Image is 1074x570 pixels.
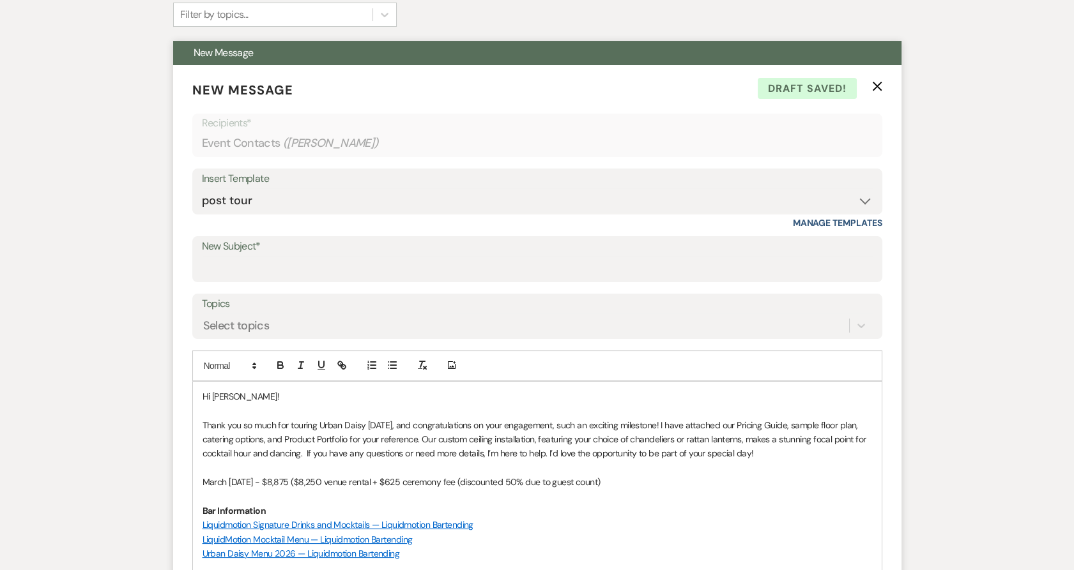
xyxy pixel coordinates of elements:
[194,46,254,59] span: New Message
[202,237,873,256] label: New Subject*
[203,519,473,530] a: Liquidmotion Signature Drinks and Mocktails — Liquidmotion Bartending
[203,548,400,559] a: Urban Daisy Menu 2026 — Liquidmotion Bartending
[203,505,266,516] strong: Bar Information
[180,7,249,22] div: Filter by topics...
[202,170,873,188] div: Insert Template
[793,217,882,229] a: Manage Templates
[758,78,857,100] span: Draft saved!
[202,115,873,131] p: Recipients*
[202,131,873,156] div: Event Contacts
[203,418,872,461] p: Thank you so much for touring Urban Daisy [DATE], and congratulations on your engagement, such an...
[203,317,270,334] div: Select topics
[203,475,872,489] p: March [DATE] - $8,875 ($8,250 venue rental + $625 ceremony fee (discounted 50% due to guest count)
[203,534,413,545] a: LiquidMotion Mocktail Menu — Liquidmotion Bartending
[283,135,379,152] span: ( [PERSON_NAME] )
[202,295,873,313] label: Topics
[203,389,872,403] p: Hi [PERSON_NAME]!
[192,82,293,98] span: New Message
